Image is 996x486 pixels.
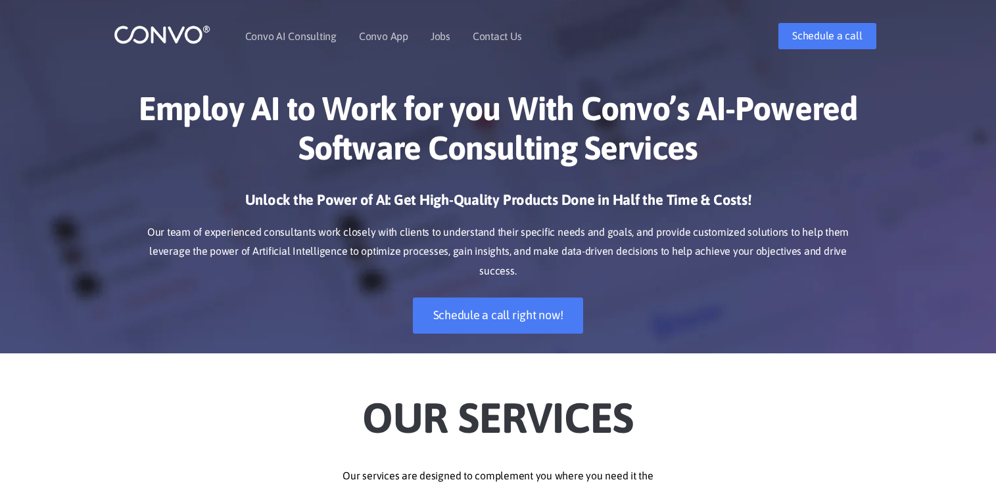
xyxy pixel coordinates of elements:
[359,31,408,41] a: Convo App
[413,298,584,334] a: Schedule a call right now!
[431,31,450,41] a: Jobs
[245,31,337,41] a: Convo AI Consulting
[473,31,522,41] a: Contact Us
[133,373,863,447] h2: Our Services
[114,24,210,45] img: logo_1.png
[778,23,876,49] a: Schedule a call
[133,190,863,219] h3: Unlock the Power of AI: Get High-Quality Products Done in Half the Time & Costs!
[133,223,863,282] p: Our team of experienced consultants work closely with clients to understand their specific needs ...
[133,89,863,177] h1: Employ AI to Work for you With Convo’s AI-Powered Software Consulting Services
